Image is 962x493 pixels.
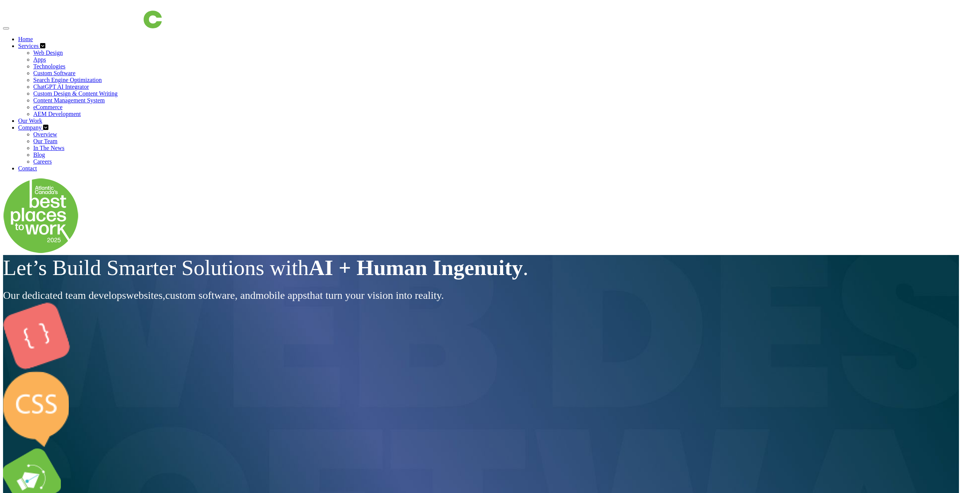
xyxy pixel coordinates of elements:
[18,36,33,42] a: Home
[33,77,102,83] a: Search Engine Optimization
[33,90,118,97] a: Custom Design & Content Writing
[33,151,45,158] a: Blog
[33,56,46,63] a: Apps
[165,289,235,301] span: custom software
[256,289,307,301] span: mobile apps
[33,63,65,70] a: Technologies
[33,97,105,104] a: Content Management System
[3,178,79,253] img: Down
[3,303,70,369] img: Pink%20Block.png
[3,371,69,447] img: CSS%20Bubble.png
[3,255,959,281] h1: Let’s Build Smarter Solutions with .
[33,138,57,144] a: Our Team
[33,70,76,76] a: Custom Software
[18,117,42,124] a: Our Work
[33,83,89,90] a: ChatGPT AI Integrator
[18,165,37,172] a: Contact
[18,43,40,49] a: Services
[33,158,52,165] a: Careers
[3,27,9,29] button: Toggle navigation
[33,49,63,56] a: Web Design
[3,288,959,303] h3: Our dedicated team develops , , and that turn your vision into reality.
[33,145,64,151] a: In The News
[33,104,62,110] a: eCommerce
[11,3,162,28] img: immediac
[309,255,523,280] span: AI + Human Ingenuity
[18,124,43,131] a: Company
[33,111,81,117] a: AEM Development
[33,131,57,138] a: Overview
[126,289,163,301] span: websites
